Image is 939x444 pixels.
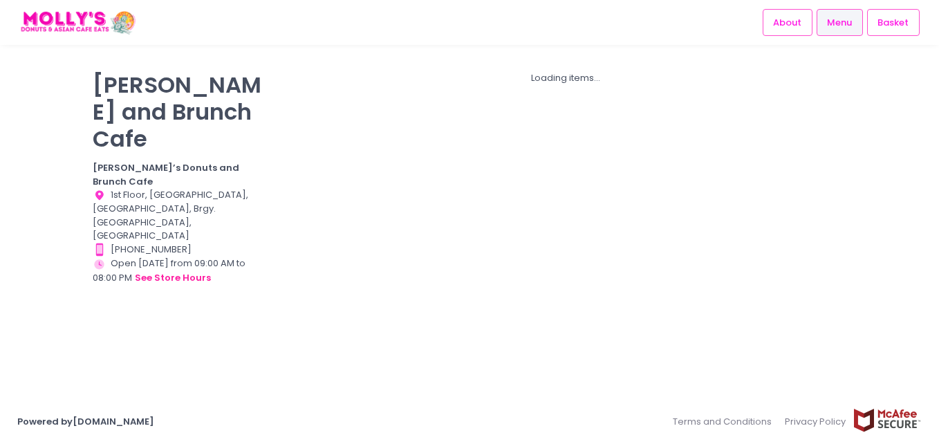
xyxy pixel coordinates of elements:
[93,161,239,188] b: [PERSON_NAME]’s Donuts and Brunch Cafe
[673,408,779,435] a: Terms and Conditions
[134,270,212,286] button: see store hours
[773,16,801,30] span: About
[93,243,268,257] div: [PHONE_NUMBER]
[817,9,863,35] a: Menu
[827,16,852,30] span: Menu
[853,408,922,432] img: mcafee-secure
[93,188,268,243] div: 1st Floor, [GEOGRAPHIC_DATA], [GEOGRAPHIC_DATA], Brgy. [GEOGRAPHIC_DATA], [GEOGRAPHIC_DATA]
[17,10,138,35] img: logo
[17,415,154,428] a: Powered by[DOMAIN_NAME]
[877,16,909,30] span: Basket
[93,71,268,152] p: [PERSON_NAME] and Brunch Cafe
[779,408,853,435] a: Privacy Policy
[286,71,846,85] div: Loading items...
[763,9,812,35] a: About
[93,257,268,286] div: Open [DATE] from 09:00 AM to 08:00 PM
